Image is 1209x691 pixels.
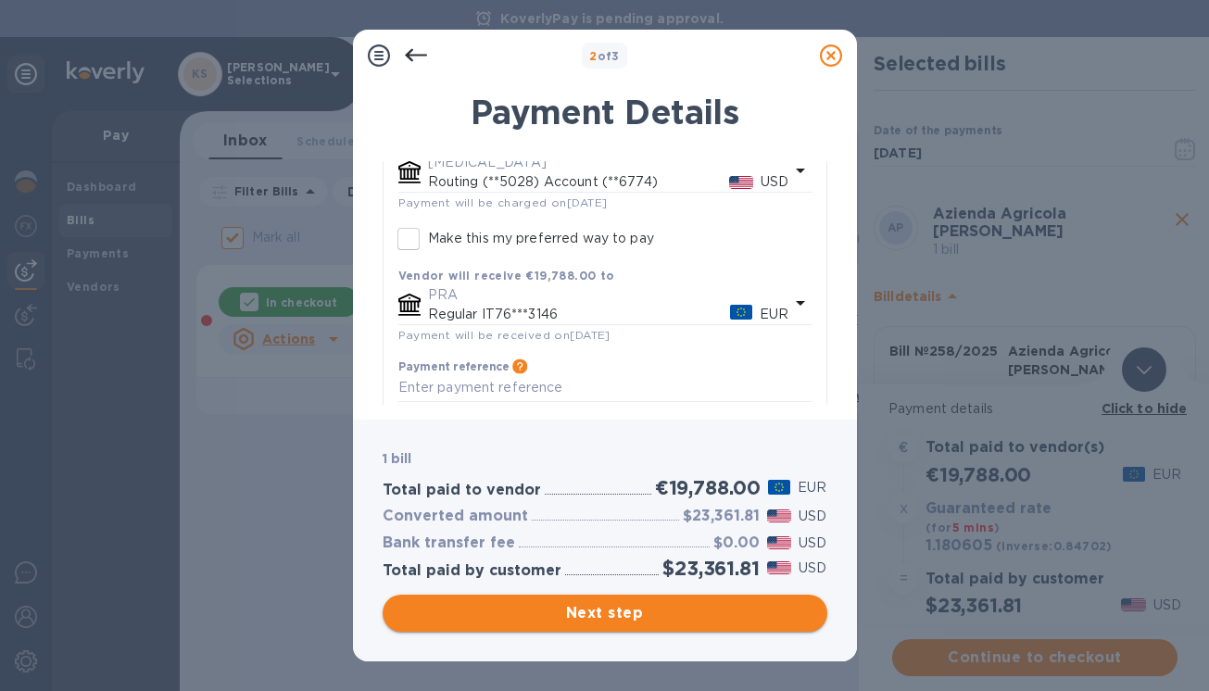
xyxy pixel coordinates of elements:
img: USD [767,536,792,549]
img: USD [767,561,792,574]
h3: Converted amount [383,508,528,525]
button: Next step [383,595,827,632]
b: 1 bill [383,451,412,466]
h3: Payment reference [398,360,509,373]
p: Make this my preferred way to pay [428,229,654,248]
h3: $23,361.81 [683,508,760,525]
img: USD [767,509,792,522]
h3: Bank transfer fee [383,534,515,552]
span: 2 [589,49,597,63]
h1: Payment Details [383,93,827,132]
span: Next step [397,602,812,624]
p: EUR [760,305,788,324]
p: Regular IT76***3146 [428,305,731,324]
h3: $0.00 [713,534,760,552]
span: Payment will be charged on [DATE] [398,195,608,209]
p: USD [799,507,826,526]
div: default-method [384,74,826,441]
p: Routing (**5028) Account (**6774) [428,172,729,192]
p: [MEDICAL_DATA] [428,153,789,172]
h3: Total paid by customer [383,562,561,580]
p: USD [761,172,788,192]
p: PRA [428,285,789,305]
b: of 3 [589,49,620,63]
p: EUR [798,478,826,497]
span: Payment will be received on [DATE] [398,328,611,342]
h3: Total paid to vendor [383,482,541,499]
img: USD [729,176,754,189]
b: Vendor will receive €19,788.00 to [398,269,615,283]
h2: €19,788.00 [655,476,761,499]
p: USD [799,534,826,553]
h2: $23,361.81 [662,557,759,580]
p: USD [799,559,826,578]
